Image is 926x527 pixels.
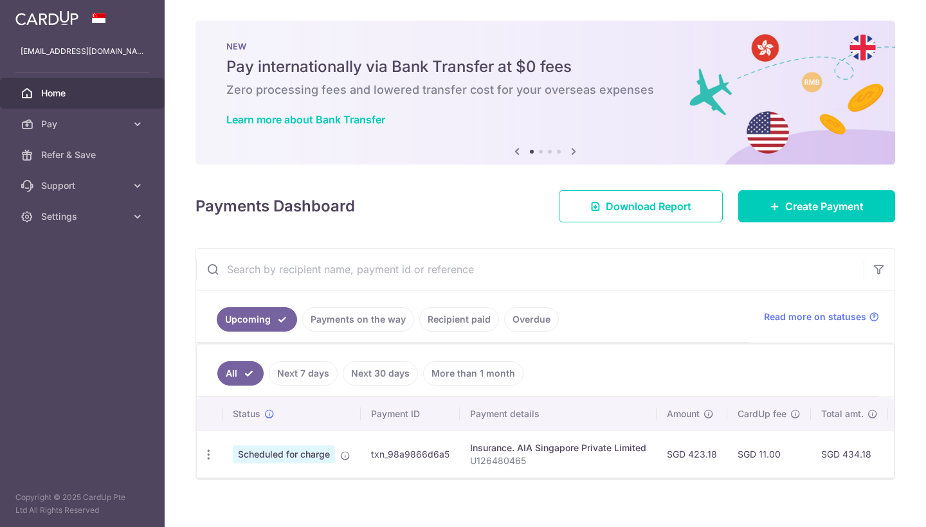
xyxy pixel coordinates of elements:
span: CardUp fee [738,407,786,420]
span: Total amt. [821,407,864,420]
span: Create Payment [785,199,864,214]
a: More than 1 month [423,361,523,386]
p: U126480465 [470,454,646,467]
a: Learn more about Bank Transfer [226,113,385,126]
a: Overdue [504,307,559,332]
span: Settings [41,210,126,223]
td: txn_98a9866d6a5 [361,431,460,478]
span: Download Report [606,199,691,214]
td: SGD 434.18 [811,431,888,478]
span: Pay [41,118,126,130]
span: Home [41,87,126,100]
a: Next 7 days [269,361,338,386]
img: Bank transfer banner [195,21,895,165]
th: Payment ID [361,397,460,431]
h6: Zero processing fees and lowered transfer cost for your overseas expenses [226,82,864,98]
a: Next 30 days [343,361,418,386]
span: Amount [667,407,700,420]
p: [EMAIL_ADDRESS][DOMAIN_NAME] [21,45,144,58]
img: CardUp [15,10,78,26]
iframe: Opens a widget where you can find more information [843,488,913,521]
span: Read more on statuses [764,310,866,323]
th: Payment details [460,397,657,431]
a: Payments on the way [302,307,414,332]
span: Status [233,407,260,420]
a: Download Report [559,190,723,222]
td: SGD 11.00 [727,431,811,478]
a: All [217,361,264,386]
p: NEW [226,41,864,51]
span: Support [41,179,126,192]
input: Search by recipient name, payment id or reference [196,249,864,290]
span: Scheduled for charge [233,445,335,463]
a: Recipient paid [419,307,499,332]
span: Refer & Save [41,148,126,161]
div: Insurance. AIA Singapore Private Limited [470,442,646,454]
h5: Pay internationally via Bank Transfer at $0 fees [226,57,864,77]
h4: Payments Dashboard [195,195,355,218]
a: Upcoming [217,307,297,332]
a: Read more on statuses [764,310,879,323]
a: Create Payment [738,190,895,222]
td: SGD 423.18 [657,431,727,478]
